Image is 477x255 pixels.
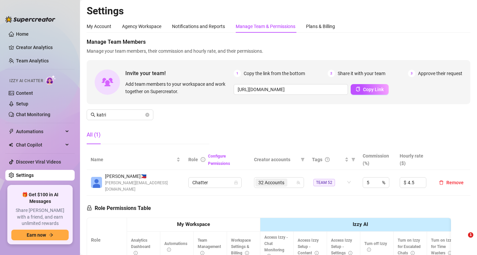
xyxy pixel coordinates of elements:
[439,180,444,185] span: delete
[87,38,470,46] span: Manage Team Members
[188,157,198,162] span: Role
[192,178,238,188] span: Chatter
[454,232,470,248] iframe: Intercom live chat
[125,80,231,95] span: Add team members to your workspace and work together on Supercreator.
[351,84,389,95] button: Copy Link
[9,78,43,84] span: Izzy AI Chatter
[348,251,352,255] span: info-circle
[436,179,466,187] button: Remove
[245,251,249,255] span: info-circle
[87,23,111,30] div: My Account
[255,179,287,187] span: 32 Accounts
[87,150,184,170] th: Name
[258,179,284,186] span: 32 Accounts
[87,47,470,55] span: Manage your team members, their commission and hourly rate, and their permissions.
[468,232,473,238] span: 1
[87,205,92,211] span: lock
[16,112,50,117] a: Chat Monitoring
[5,16,55,23] img: logo-BBDzfeDw.svg
[172,23,225,30] div: Notifications and Reports
[208,154,230,166] a: Configure Permissions
[16,42,69,53] a: Creator Analytics
[9,143,13,147] img: Chat Copilot
[87,5,470,17] h2: Settings
[91,112,95,117] span: search
[16,126,63,137] span: Automations
[16,140,63,150] span: Chat Copilot
[11,230,69,240] button: Earn nowarrow-right
[105,173,180,180] span: [PERSON_NAME] 🇵🇭
[244,70,305,77] span: Copy the link from the bottom
[408,70,415,77] span: 3
[350,155,357,165] span: filter
[338,70,385,77] span: Share it with your team
[363,87,384,92] span: Copy Link
[359,150,395,170] th: Commission (%)
[411,251,415,255] span: info-circle
[105,180,180,193] span: [PERSON_NAME][EMAIL_ADDRESS][DOMAIN_NAME]
[418,70,462,77] span: Approve their request
[125,69,234,77] span: Invite your team!
[177,221,210,227] strong: My Workspace
[325,157,330,162] span: question-circle
[16,58,49,63] a: Team Analytics
[91,177,102,188] img: Katrina Mendiola
[11,207,69,227] span: Share [PERSON_NAME] with a friend, and earn unlimited rewards
[87,131,101,139] div: All (1)
[200,251,204,255] span: info-circle
[301,158,305,162] span: filter
[396,150,432,170] th: Hourly rate ($)
[364,241,387,252] span: Turn off Izzy
[16,159,61,165] a: Discover Viral Videos
[16,90,33,96] a: Content
[448,251,452,255] span: info-circle
[91,156,175,163] span: Name
[27,232,46,238] span: Earn now
[16,173,34,178] a: Settings
[367,248,371,252] span: info-circle
[328,70,335,77] span: 2
[49,233,53,237] span: arrow-right
[16,101,28,106] a: Setup
[353,221,368,227] strong: Izzy AI
[87,204,151,212] h5: Role Permissions Table
[11,192,69,205] span: 🎁 Get $100 in AI Messages
[134,251,138,255] span: info-circle
[236,23,295,30] div: Manage Team & Permissions
[234,70,241,77] span: 1
[46,75,56,85] img: AI Chatter
[97,111,144,118] input: Search members
[122,23,161,30] div: Agency Workspace
[164,241,187,252] span: Automations
[306,23,335,30] div: Plans & Billing
[167,248,171,252] span: info-circle
[351,158,355,162] span: filter
[145,113,149,117] button: close-circle
[313,179,335,186] span: TEAM 52
[296,181,300,185] span: team
[356,87,360,91] span: copy
[9,129,14,134] span: thunderbolt
[315,251,319,255] span: info-circle
[254,156,298,163] span: Creator accounts
[299,155,306,165] span: filter
[234,181,238,185] span: lock
[312,156,322,163] span: Tags
[446,180,464,185] span: Remove
[16,31,29,37] a: Home
[201,157,205,162] span: info-circle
